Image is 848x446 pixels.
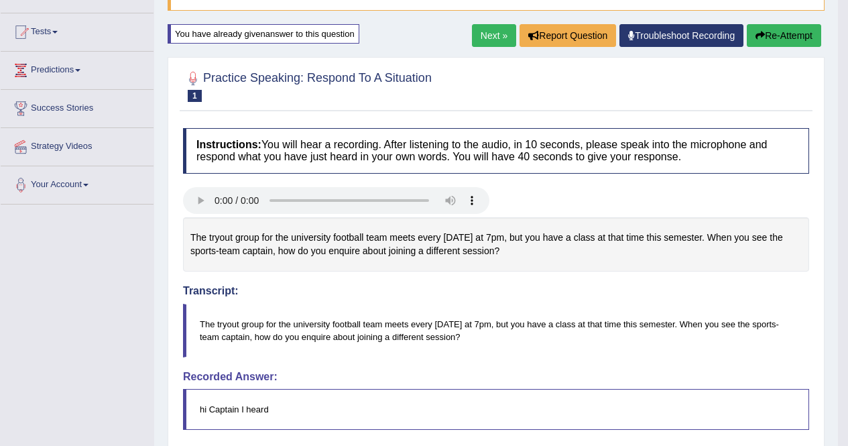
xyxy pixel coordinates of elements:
[188,90,202,102] span: 1
[1,52,154,85] a: Predictions
[619,24,743,47] a: Troubleshoot Recording
[183,371,809,383] h4: Recorded Answer:
[183,128,809,173] h4: You will hear a recording. After listening to the audio, in 10 seconds, please speak into the mic...
[747,24,821,47] button: Re-Attempt
[1,128,154,162] a: Strategy Videos
[1,13,154,47] a: Tests
[196,139,261,150] b: Instructions:
[1,90,154,123] a: Success Stories
[472,24,516,47] a: Next »
[183,217,809,272] div: The tryout group for the university football team meets every [DATE] at 7pm, but you have a class...
[183,304,809,357] blockquote: The tryout group for the university football team meets every [DATE] at 7pm, but you have a class...
[1,166,154,200] a: Your Account
[183,68,432,102] h2: Practice Speaking: Respond To A Situation
[520,24,616,47] button: Report Question
[168,24,359,44] div: You have already given answer to this question
[183,389,809,430] blockquote: hi Captain I heard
